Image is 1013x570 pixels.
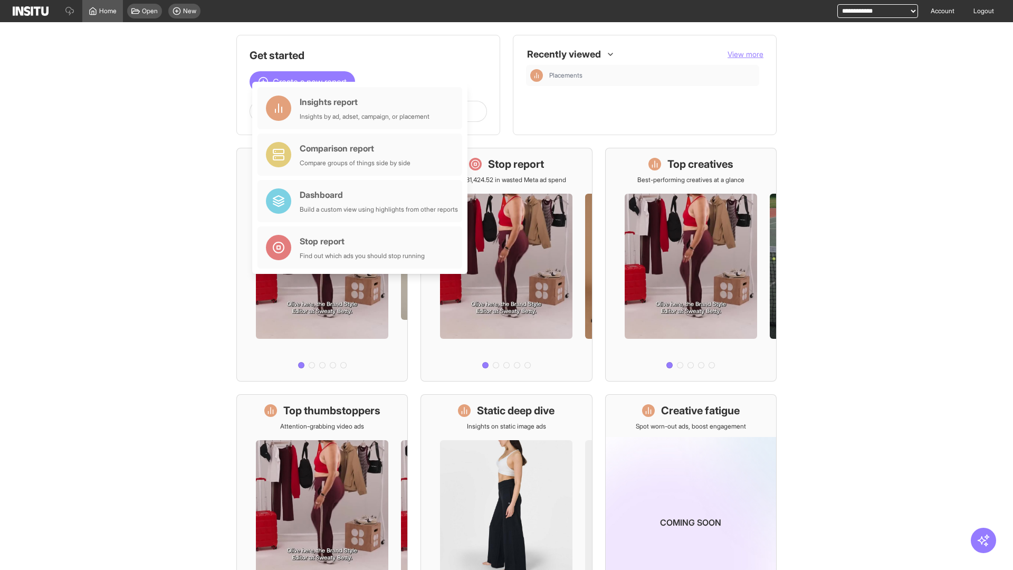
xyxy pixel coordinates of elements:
[280,422,364,431] p: Attention-grabbing video ads
[142,7,158,15] span: Open
[300,142,410,155] div: Comparison report
[300,112,429,121] div: Insights by ad, adset, campaign, or placement
[236,148,408,382] a: What's live nowSee all active ads instantly
[300,235,425,248] div: Stop report
[728,50,763,59] span: View more
[283,403,380,418] h1: Top thumbstoppers
[300,188,458,201] div: Dashboard
[549,71,755,80] span: Placements
[728,49,763,60] button: View more
[300,96,429,108] div: Insights report
[549,71,582,80] span: Placements
[99,7,117,15] span: Home
[637,176,744,184] p: Best-performing creatives at a glance
[477,403,555,418] h1: Static deep dive
[300,205,458,214] div: Build a custom view using highlights from other reports
[183,7,196,15] span: New
[250,48,487,63] h1: Get started
[667,157,733,172] h1: Top creatives
[273,75,347,88] span: Create a new report
[488,157,544,172] h1: Stop report
[447,176,566,184] p: Save £31,424.52 in wasted Meta ad spend
[605,148,777,382] a: Top creativesBest-performing creatives at a glance
[530,69,543,82] div: Insights
[250,71,355,92] button: Create a new report
[13,6,49,16] img: Logo
[421,148,592,382] a: Stop reportSave £31,424.52 in wasted Meta ad spend
[467,422,546,431] p: Insights on static image ads
[300,252,425,260] div: Find out which ads you should stop running
[300,159,410,167] div: Compare groups of things side by side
